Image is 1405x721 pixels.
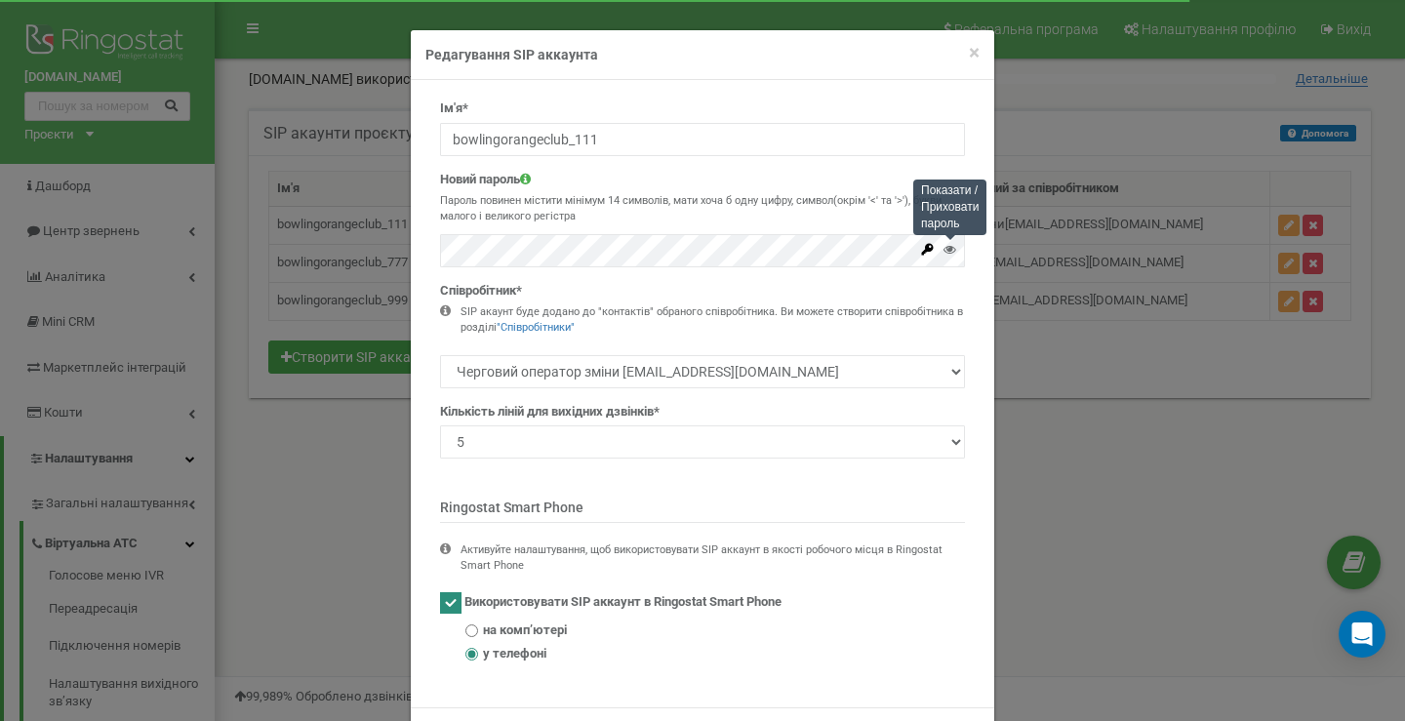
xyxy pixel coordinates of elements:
div: Open Intercom Messenger [1339,611,1385,658]
input: у телефоні [465,648,478,661]
h4: Редагування SIP аккаунта [425,45,980,64]
div: Активуйте налаштування, щоб використовувати SIP аккаунт в якості робочого місця в Ringostat Smart... [461,542,965,573]
label: Кількість ліній для вихідних дзвінків* [440,403,660,421]
a: "Співробітники" [497,321,575,334]
span: × [969,41,980,64]
span: Використовувати SIP аккаунт в Ringostat Smart Phone [464,595,782,610]
p: Пароль повинен містити мінімум 14 символів, мати хоча б одну цифру, символ(окрім '<' та '>'), бук... [440,193,965,223]
input: на компʼютері [465,624,478,637]
label: Новий пароль [440,171,531,189]
span: на компʼютері [483,621,567,640]
label: Співробітник* [440,282,522,300]
div: SIP акаунт буде додано до "контактів" обраного співробітника. Ви можете створити співробітника в ... [461,304,965,335]
div: Показати / Приховати пароль [913,180,986,235]
p: Ringostat Smart Phone [440,498,965,523]
span: у телефоні [483,645,546,663]
label: Ім'я* [440,100,468,118]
